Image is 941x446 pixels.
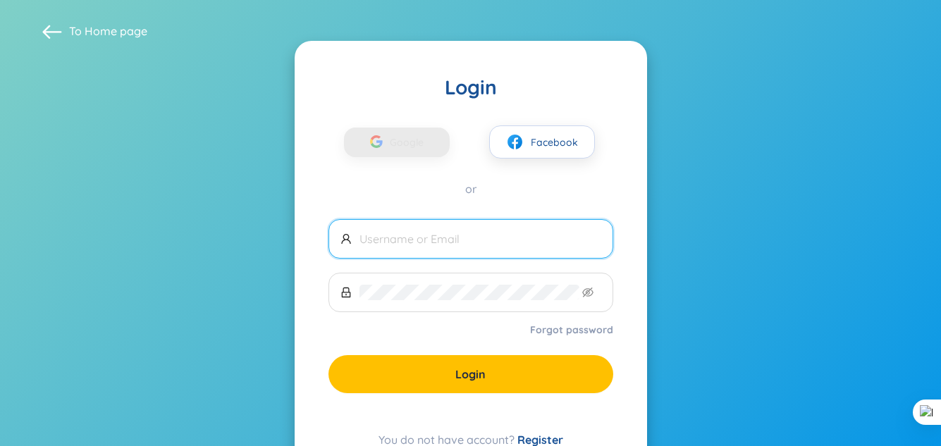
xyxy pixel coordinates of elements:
[489,125,595,159] button: facebookFacebook
[582,287,593,298] span: eye-invisible
[344,128,450,157] button: Google
[390,128,431,157] span: Google
[340,287,352,298] span: lock
[69,23,147,39] span: To
[531,135,578,150] span: Facebook
[506,133,524,151] img: facebook
[530,323,613,337] a: Forgot password
[328,181,613,197] div: or
[359,231,601,247] input: Username or Email
[85,24,147,38] a: Home page
[328,355,613,393] button: Login
[455,366,486,382] span: Login
[328,75,613,100] div: Login
[340,233,352,244] span: user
